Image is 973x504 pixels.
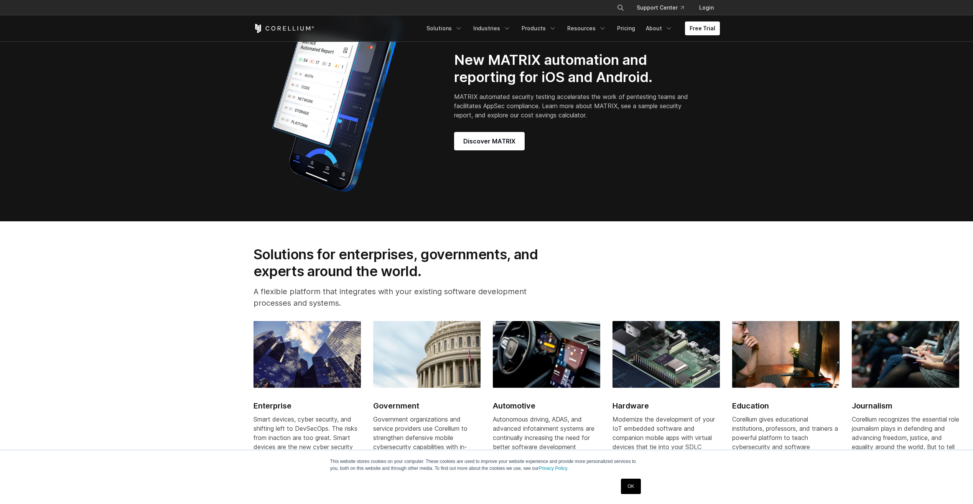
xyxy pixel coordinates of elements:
p: MATRIX automated security testing accelerates the work of pentesting teams and facilitates AppSec... [454,92,691,120]
a: Privacy Policy. [539,466,568,471]
h2: Hardware [612,400,720,412]
a: Enterprise Enterprise Smart devices, cyber security, and shifting left to DevSecOps. The risks fr... [254,321,361,488]
div: Smart devices, cyber security, and shifting left to DevSecOps. The risks from inaction are too gr... [254,415,361,479]
a: Hardware Hardware Modernize the development of your IoT embedded software and companion mobile ap... [612,321,720,488]
img: Hardware [612,321,720,388]
a: Industries [469,21,515,35]
img: Enterprise [254,321,361,388]
h2: New MATRIX automation and reporting for iOS and Android. [454,51,691,86]
a: Login [693,1,720,15]
img: Automotive [493,321,600,388]
h2: Enterprise [254,400,361,412]
a: OK [621,479,640,494]
a: Solutions [422,21,467,35]
div: Navigation Menu [422,21,720,35]
img: Journalism [852,321,959,388]
a: Corellium Home [254,24,314,33]
a: About [641,21,677,35]
h2: Automotive [493,400,600,412]
a: Support Center [631,1,690,15]
a: Resources [563,21,611,35]
h2: Journalism [852,400,959,412]
h2: Education [732,400,840,412]
p: A flexible platform that integrates with your existing software development processes and systems. [254,286,559,309]
a: Pricing [612,21,640,35]
a: Products [517,21,561,35]
a: Government Government Government organizations and service providers use Corellium to strengthen ... [373,321,481,488]
h2: Government [373,400,481,412]
button: Search [614,1,627,15]
div: Government organizations and service providers use Corellium to strengthen defensive mobile cyber... [373,415,481,479]
span: Modernize the development of your IoT embedded software and companion mobile apps with virtual de... [612,415,715,478]
img: Corellium_MATRIX_Hero_1_1x [254,5,418,197]
div: Autonomous driving, ADAS, and advanced infotainment systems are continually increasing the need f... [493,415,600,479]
span: Discover MATRIX [463,137,515,146]
img: Government [373,321,481,388]
a: Discover MATRIX [454,132,525,150]
a: Free Trial [685,21,720,35]
div: Corellium gives educational institutions, professors, and trainers a powerful platform to teach c... [732,415,840,479]
h2: Solutions for enterprises, governments, and experts around the world. [254,246,559,280]
div: Navigation Menu [608,1,720,15]
p: This website stores cookies on your computer. These cookies are used to improve your website expe... [330,458,643,472]
div: Corellium recognizes the essential role journalism plays in defending and advancing freedom, just... [852,415,959,479]
a: Automotive Automotive Autonomous driving, ADAS, and advanced infotainment systems are continually... [493,321,600,488]
img: Education [732,321,840,388]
